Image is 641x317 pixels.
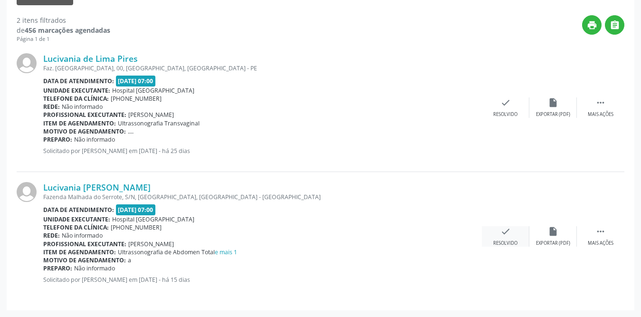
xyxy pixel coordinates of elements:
[17,15,110,25] div: 2 itens filtrados
[43,206,114,214] b: Data de atendimento:
[116,76,156,86] span: [DATE] 07:00
[118,119,200,127] span: Ultrassonografia Transvaginal
[25,26,110,35] strong: 456 marcações agendadas
[74,264,115,272] span: Não informado
[43,276,482,284] p: Solicitado por [PERSON_NAME] em [DATE] - há 15 dias
[17,182,37,202] img: img
[43,53,138,64] a: Lucivania de Lima Pires
[43,248,116,256] b: Item de agendamento:
[17,25,110,35] div: de
[536,240,570,247] div: Exportar (PDF)
[536,111,570,118] div: Exportar (PDF)
[43,264,72,272] b: Preparo:
[62,231,103,240] span: Não informado
[128,127,134,135] span: ....
[43,86,110,95] b: Unidade executante:
[62,103,103,111] span: Não informado
[43,147,482,155] p: Solicitado por [PERSON_NAME] em [DATE] - há 25 dias
[43,111,126,119] b: Profissional executante:
[43,103,60,111] b: Rede:
[43,182,151,192] a: Lucivania [PERSON_NAME]
[43,193,482,201] div: Fazenda Malhada do Serrote, S/N, [GEOGRAPHIC_DATA], [GEOGRAPHIC_DATA] - [GEOGRAPHIC_DATA]
[43,215,110,223] b: Unidade executante:
[43,256,126,264] b: Motivo de agendamento:
[111,95,162,103] span: [PHONE_NUMBER]
[43,240,126,248] b: Profissional executante:
[548,226,558,237] i: insert_drive_file
[43,231,60,240] b: Rede:
[17,35,110,43] div: Página 1 de 1
[112,215,194,223] span: Hospital [GEOGRAPHIC_DATA]
[128,256,131,264] span: a
[128,111,174,119] span: [PERSON_NAME]
[605,15,624,35] button: 
[595,226,606,237] i: 
[43,135,72,144] b: Preparo:
[215,248,237,256] a: e mais 1
[111,223,162,231] span: [PHONE_NUMBER]
[493,240,517,247] div: Resolvido
[500,97,511,108] i: check
[588,240,613,247] div: Mais ações
[43,64,482,72] div: Faz. [GEOGRAPHIC_DATA], 00, [GEOGRAPHIC_DATA], [GEOGRAPHIC_DATA] - PE
[128,240,174,248] span: [PERSON_NAME]
[43,95,109,103] b: Telefone da clínica:
[74,135,115,144] span: Não informado
[17,53,37,73] img: img
[43,77,114,85] b: Data de atendimento:
[112,86,194,95] span: Hospital [GEOGRAPHIC_DATA]
[587,20,597,30] i: print
[582,15,602,35] button: print
[43,119,116,127] b: Item de agendamento:
[588,111,613,118] div: Mais ações
[116,204,156,215] span: [DATE] 07:00
[118,248,237,256] span: Ultrassonografia de Abdomen Total
[43,127,126,135] b: Motivo de agendamento:
[43,223,109,231] b: Telefone da clínica:
[500,226,511,237] i: check
[610,20,620,30] i: 
[493,111,517,118] div: Resolvido
[548,97,558,108] i: insert_drive_file
[595,97,606,108] i: 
